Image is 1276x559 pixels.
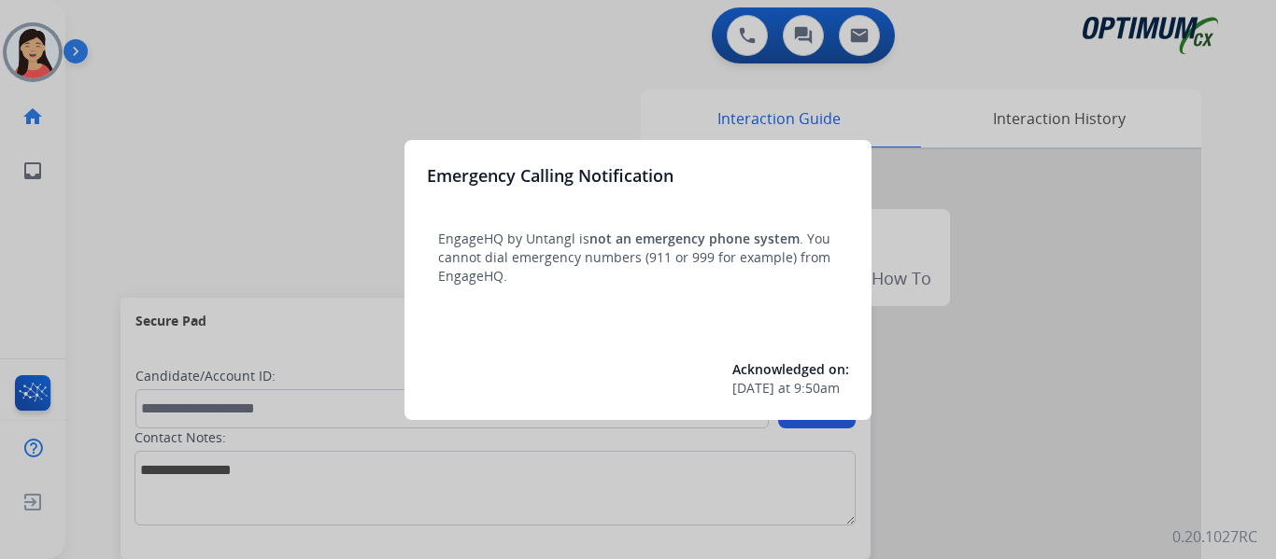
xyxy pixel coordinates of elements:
p: 0.20.1027RC [1172,525,1257,548]
span: 9:50am [794,379,840,398]
span: Acknowledged on: [732,360,849,378]
span: not an emergency phone system [589,230,800,247]
h3: Emergency Calling Notification [427,162,673,189]
span: [DATE] [732,379,774,398]
div: at [732,379,849,398]
p: EngageHQ by Untangl is . You cannot dial emergency numbers (911 or 999 for example) from EngageHQ. [438,230,838,286]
